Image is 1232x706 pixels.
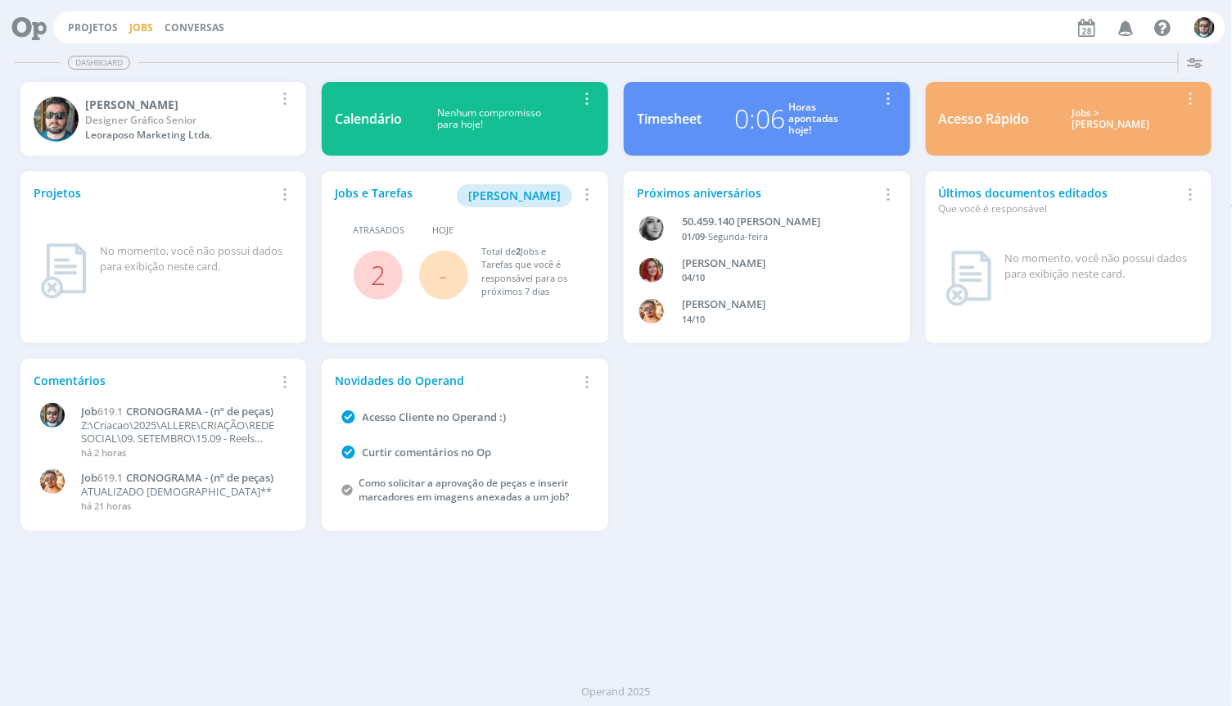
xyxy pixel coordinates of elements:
[939,109,1030,129] div: Acesso Rápido
[363,410,507,424] a: Acesso Cliente no Operand :)
[708,230,768,242] span: Segunda-feira
[624,82,910,156] a: Timesheet0:06Horasapontadashoje!
[40,469,65,494] img: V
[160,21,229,34] button: Conversas
[1042,107,1180,131] div: Jobs > [PERSON_NAME]
[63,21,123,34] button: Projetos
[682,313,705,325] span: 14/10
[682,271,705,283] span: 04/10
[85,113,274,128] div: Designer Gráfico Senior
[363,445,492,459] a: Curtir comentários no Op
[81,472,286,485] a: Job619.1CRONOGRAMA - (nº de peças)
[34,372,274,389] div: Comentários
[682,256,878,272] div: GIOVANA DE OLIVEIRA PERSINOTI
[85,96,274,113] div: Rafael
[939,184,1180,216] div: Últimos documentos editados
[97,405,123,419] span: 619.1
[40,403,65,428] img: R
[639,216,664,241] img: J
[100,243,287,275] div: No momento, você não possui dados para exibição neste card.
[335,109,402,129] div: Calendário
[34,97,79,142] img: R
[1194,17,1215,38] img: R
[637,109,702,129] div: Timesheet
[639,299,664,324] img: V
[129,20,153,34] a: Jobs
[457,184,572,207] button: [PERSON_NAME]
[68,56,130,70] span: Dashboard
[481,245,579,299] div: Total de Jobs e Tarefas que você é responsável para os próximos 7 dias
[68,20,118,34] a: Projetos
[945,251,992,306] img: dashboard_not_found.png
[126,404,273,419] span: CRONOGRAMA - (nº de peças)
[359,476,569,504] a: Como solicitar a aprovação de peças e inserir marcadores em imagens anexadas a um job?
[165,20,224,34] a: Conversas
[126,470,273,485] span: CRONOGRAMA - (nº de peças)
[682,230,878,244] div: -
[81,486,286,499] p: ATUALIZADO [DEMOGRAPHIC_DATA]**
[81,500,131,512] span: há 21 horas
[939,201,1180,216] div: Que você é responsável
[734,99,785,138] div: 0:06
[20,82,307,156] a: R[PERSON_NAME]Designer Gráfico SeniorLeoraposo Marketing Ltda.
[85,128,274,143] div: Leoraposo Marketing Ltda.
[335,184,575,207] div: Jobs e Tarefas
[353,224,404,238] span: Atrasados
[1194,13,1216,42] button: R
[682,296,878,313] div: VICTOR MIRON COUTO
[371,257,386,292] a: 2
[124,21,158,34] button: Jobs
[81,446,126,459] span: há 2 horas
[457,187,572,202] a: [PERSON_NAME]
[40,243,87,299] img: dashboard_not_found.png
[788,102,838,137] div: Horas apontadas hoje!
[81,419,286,445] p: Z:\Criacao\2025\ALLERE\CRIAÇÃO\REDE SOCIAL\09. SETEMBRO\15.09 - Reels Aktibone\BAIXAS
[682,214,878,230] div: 50.459.140 JANAÍNA LUNA FERRO
[637,184,878,201] div: Próximos aniversários
[81,405,286,419] a: Job619.1CRONOGRAMA - (nº de peças)
[1005,251,1193,283] div: No momento, você não possui dados para exibição neste card.
[335,372,575,389] div: Novidades do Operand
[516,245,521,257] span: 2
[433,224,454,238] span: Hoje
[402,107,575,131] div: Nenhum compromisso para hoje!
[34,184,274,201] div: Projetos
[682,230,705,242] span: 01/09
[468,188,561,203] span: [PERSON_NAME]
[639,258,664,283] img: G
[440,257,448,292] span: -
[97,471,123,485] span: 619.1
